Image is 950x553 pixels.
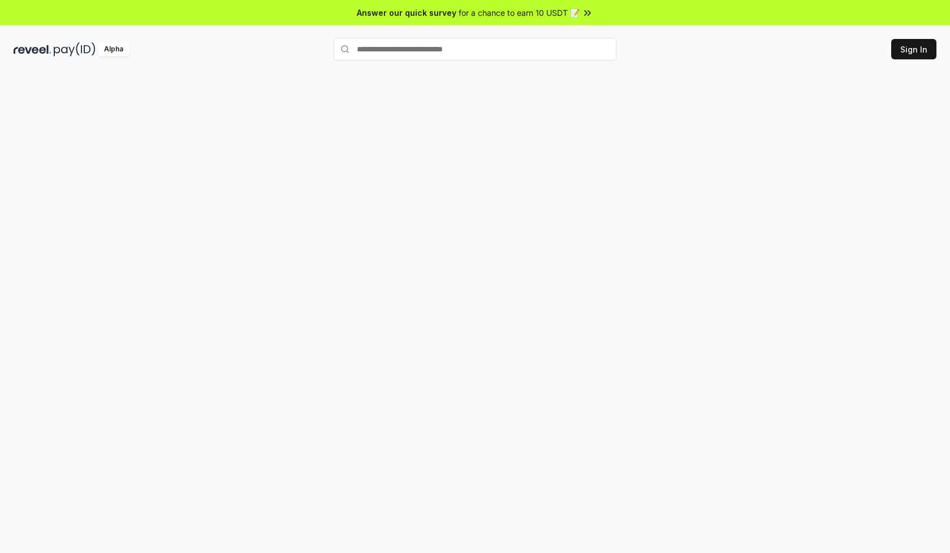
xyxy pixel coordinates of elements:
[98,42,129,56] div: Alpha
[459,7,580,19] span: for a chance to earn 10 USDT 📝
[54,42,96,56] img: pay_id
[357,7,456,19] span: Answer our quick survey
[14,42,51,56] img: reveel_dark
[891,39,936,59] button: Sign In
